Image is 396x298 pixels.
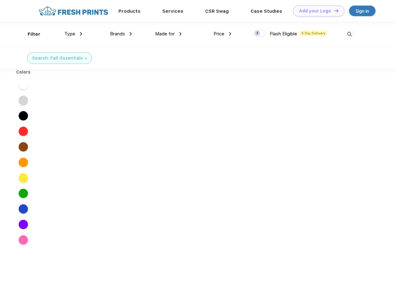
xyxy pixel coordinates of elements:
[130,32,132,36] img: dropdown.png
[356,7,369,15] div: Sign in
[334,9,338,12] img: DT
[344,29,355,39] img: desktop_search.svg
[64,31,75,37] span: Type
[32,55,83,61] div: Search: Fall-Essentials
[110,31,125,37] span: Brands
[349,6,375,16] a: Sign in
[229,32,231,36] img: dropdown.png
[85,57,87,60] img: filter_cancel.svg
[299,8,331,14] div: Add your Logo
[37,6,110,16] img: fo%20logo%202.webp
[300,30,327,36] span: 5 Day Delivery
[12,69,35,75] div: Colors
[214,31,224,37] span: Price
[80,32,82,36] img: dropdown.png
[179,32,182,36] img: dropdown.png
[28,31,40,38] div: Filter
[155,31,175,37] span: Made for
[270,31,297,37] span: Flash Eligible
[118,8,140,14] a: Products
